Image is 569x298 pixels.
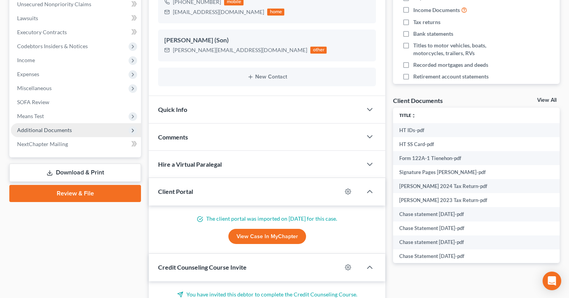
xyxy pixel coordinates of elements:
[537,98,557,103] a: View All
[413,73,489,80] span: Retirement account statements
[158,263,247,271] span: Credit Counseling Course Invite
[543,272,561,290] div: Open Intercom Messenger
[164,36,370,45] div: [PERSON_NAME] (Son)
[11,25,141,39] a: Executory Contracts
[393,96,443,105] div: Client Documents
[9,185,141,202] a: Review & File
[17,113,44,119] span: Means Test
[310,47,327,54] div: other
[173,46,307,54] div: [PERSON_NAME][EMAIL_ADDRESS][DOMAIN_NAME]
[17,29,67,35] span: Executory Contracts
[164,74,370,80] button: New Contact
[413,30,453,38] span: Bank statements
[158,188,193,195] span: Client Portal
[17,15,38,21] span: Lawsuits
[413,61,488,69] span: Recorded mortgages and deeds
[11,11,141,25] a: Lawsuits
[158,106,187,113] span: Quick Info
[413,42,512,57] span: Titles to motor vehicles, boats, motorcycles, trailers, RVs
[413,18,440,26] span: Tax returns
[228,229,306,244] a: View Case in MyChapter
[17,1,91,7] span: Unsecured Nonpriority Claims
[17,43,88,49] span: Codebtors Insiders & Notices
[158,215,376,223] p: The client portal was imported on [DATE] for this case.
[158,133,188,141] span: Comments
[17,57,35,63] span: Income
[11,137,141,151] a: NextChapter Mailing
[11,95,141,109] a: SOFA Review
[399,112,416,118] a: Titleunfold_more
[158,160,222,168] span: Hire a Virtual Paralegal
[411,113,416,118] i: unfold_more
[413,6,460,14] span: Income Documents
[17,85,52,91] span: Miscellaneous
[17,127,72,133] span: Additional Documents
[17,141,68,147] span: NextChapter Mailing
[173,8,264,16] div: [EMAIL_ADDRESS][DOMAIN_NAME]
[267,9,284,16] div: home
[17,71,39,77] span: Expenses
[17,99,49,105] span: SOFA Review
[9,164,141,182] a: Download & Print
